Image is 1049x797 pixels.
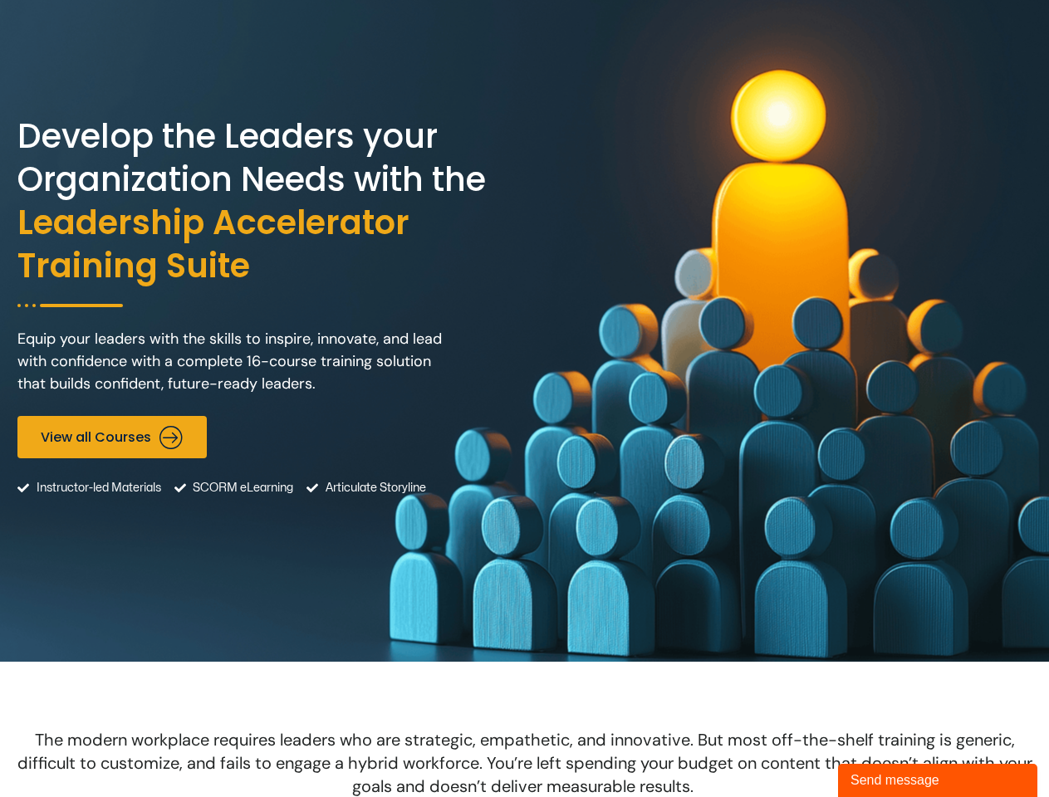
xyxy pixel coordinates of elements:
span: SCORM eLearning [189,467,293,509]
p: Equip your leaders with the skills to inspire, innovate, and lead with confidence with a complete... [17,328,449,395]
span: Articulate Storyline [321,467,426,509]
span: The modern workplace requires leaders who are strategic, empathetic, and innovative. But most off... [17,729,1032,797]
span: Instructor-led Materials [32,467,161,509]
iframe: chat widget [838,760,1041,797]
span: View all Courses [41,429,151,445]
span: Leadership Accelerator Training Suite [17,201,521,287]
a: View all Courses [17,416,207,458]
h2: Develop the Leaders your Organization Needs with the [17,115,521,287]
